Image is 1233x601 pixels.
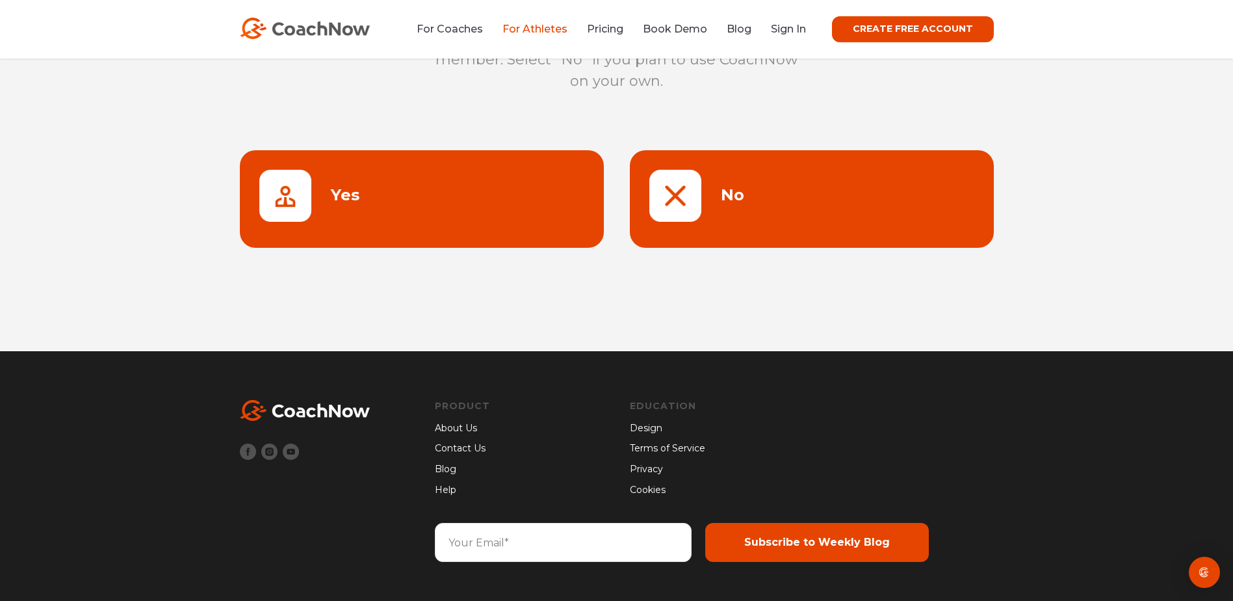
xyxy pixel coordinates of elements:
[261,444,278,460] img: Instagram
[435,421,490,436] a: About Us
[630,483,799,498] a: Cookies
[1189,557,1220,588] div: Open Intercom Messenger
[435,442,490,456] a: Contact Us
[240,18,370,39] img: CoachNow Logo
[630,400,799,498] div: Navigation Menu
[435,400,490,412] a: Product
[630,400,799,412] a: Education
[630,421,799,436] a: Design
[630,442,799,456] a: Terms of Service
[435,523,692,562] input: Your Email*
[435,400,490,498] div: Navigation Menu
[283,444,299,460] img: Youtube
[417,23,483,35] a: For Coaches
[502,23,567,35] a: For Athletes
[643,23,707,35] a: Book Demo
[240,400,370,421] img: White CoachNow Logo
[435,462,490,477] a: Blog
[771,23,806,35] a: Sign In
[705,523,929,562] input: Subscribe to Weekly Blog
[832,16,994,42] a: CREATE FREE ACCOUNT
[435,483,490,498] a: Help
[240,444,256,460] img: Facebook
[587,23,623,35] a: Pricing
[727,23,751,35] a: Blog
[630,462,799,477] a: Privacy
